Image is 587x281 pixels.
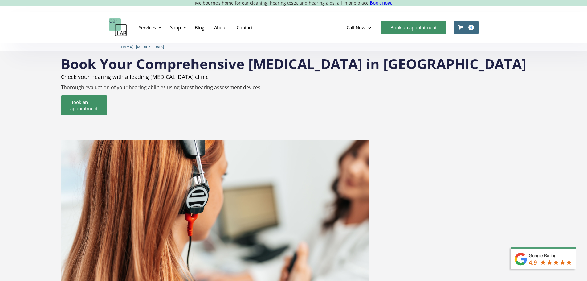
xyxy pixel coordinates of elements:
a: home [109,18,127,37]
a: Blog [190,19,209,36]
h2: Check your hearing with a leading [MEDICAL_DATA] clinic [61,74,526,80]
a: Home [121,44,132,50]
h1: Book Your Comprehensive [MEDICAL_DATA] in [GEOGRAPHIC_DATA] [61,57,526,71]
a: Book an appointment [381,21,446,34]
div: Shop [170,24,181,31]
li: 〉 [121,44,136,50]
a: [MEDICAL_DATA] [136,44,164,50]
p: Thorough evaluation of your hearing abilities using latest hearing assessment devices. [61,85,526,90]
div: Call Now [347,24,365,31]
div: Services [135,18,163,37]
a: Contact [232,19,258,36]
a: Open cart [454,21,479,34]
div: 0 [468,25,474,30]
div: Shop [166,18,188,37]
span: [MEDICAL_DATA] [136,45,164,49]
span: Home [121,45,132,49]
a: About [209,19,232,36]
div: Call Now [342,18,378,37]
a: Book an appointment [61,95,107,115]
div: Services [139,24,156,31]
